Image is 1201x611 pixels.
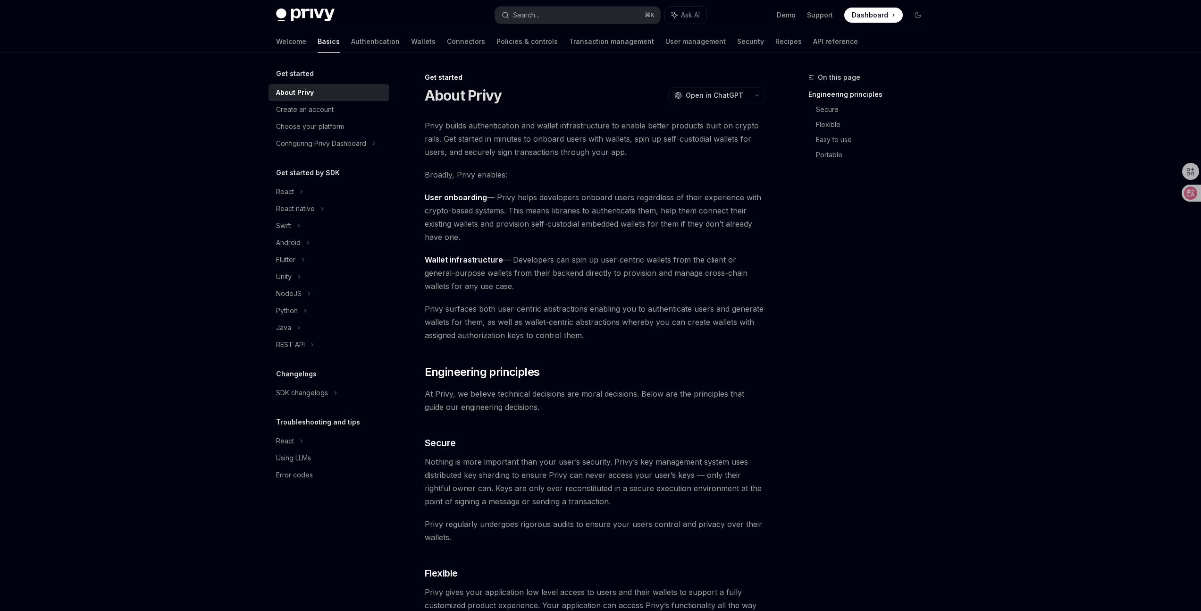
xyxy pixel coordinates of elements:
[276,254,295,265] div: Flutter
[496,30,558,53] a: Policies & controls
[351,30,400,53] a: Authentication
[269,101,389,118] a: Create an account
[665,7,706,24] button: Ask AI
[276,138,366,149] div: Configuring Privy Dashboard
[276,167,340,178] h5: Get started by SDK
[425,193,487,202] strong: User onboarding
[844,8,903,23] a: Dashboard
[276,220,291,231] div: Swift
[425,191,765,244] span: — Privy helps developers onboard users regardless of their experience with crypto-based systems. ...
[425,365,540,380] span: Engineering principles
[425,436,456,450] span: Secure
[425,73,765,82] div: Get started
[775,30,802,53] a: Recipes
[816,132,933,147] a: Easy to use
[276,271,292,282] div: Unity
[668,87,749,103] button: Open in ChatGPT
[276,8,335,22] img: dark logo
[665,30,726,53] a: User management
[425,455,765,508] span: Nothing is more important than your user’s security. Privy’s key management system uses distribut...
[269,450,389,467] a: Using LLMs
[425,255,503,264] strong: Wallet infrastructure
[813,30,858,53] a: API reference
[276,288,302,299] div: NodeJS
[269,467,389,484] a: Error codes
[276,104,334,115] div: Create an account
[737,30,764,53] a: Security
[777,10,796,20] a: Demo
[910,8,925,23] button: Toggle dark mode
[269,118,389,135] a: Choose your platform
[425,87,502,104] h1: About Privy
[269,84,389,101] a: About Privy
[686,91,743,100] span: Open in ChatGPT
[276,30,306,53] a: Welcome
[276,322,291,333] div: Java
[808,87,933,102] a: Engineering principles
[513,9,539,21] div: Search...
[425,518,765,544] span: Privy regularly undergoes rigorous audits to ensure your users control and privacy over their wal...
[318,30,340,53] a: Basics
[816,117,933,132] a: Flexible
[276,68,314,79] h5: Get started
[276,416,360,428] h5: Troubleshooting and tips
[425,567,458,580] span: Flexible
[276,469,313,481] div: Error codes
[807,10,833,20] a: Support
[276,435,294,447] div: React
[425,302,765,342] span: Privy surfaces both user-centric abstractions enabling you to authenticate users and generate wal...
[681,10,700,20] span: Ask AI
[569,30,654,53] a: Transaction management
[495,7,660,24] button: Search...⌘K
[425,168,765,181] span: Broadly, Privy enables:
[425,387,765,414] span: At Privy, we believe technical decisions are moral decisions. Below are the principles that guide...
[447,30,485,53] a: Connectors
[276,339,305,350] div: REST API
[818,72,860,83] span: On this page
[276,368,317,380] h5: Changelogs
[276,186,294,197] div: React
[645,11,655,19] span: ⌘ K
[276,305,298,316] div: Python
[411,30,436,53] a: Wallets
[276,203,315,214] div: React native
[276,121,344,132] div: Choose your platform
[276,387,328,399] div: SDK changelogs
[425,119,765,159] span: Privy builds authentication and wallet infrastructure to enable better products built on crypto r...
[276,237,301,248] div: Android
[276,87,314,98] div: About Privy
[852,10,888,20] span: Dashboard
[276,452,311,464] div: Using LLMs
[425,253,765,293] span: — Developers can spin up user-centric wallets from the client or general-purpose wallets from the...
[816,102,933,117] a: Secure
[816,147,933,162] a: Portable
